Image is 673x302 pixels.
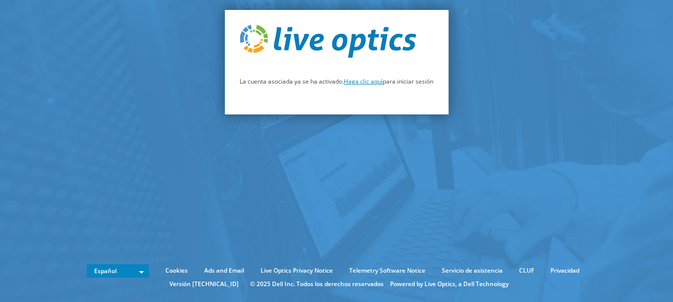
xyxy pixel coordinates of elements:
[164,279,244,290] li: Versión [TECHNICAL_ID]
[434,265,510,276] a: Servicio de asistencia
[197,265,252,276] a: Ads and Email
[253,265,340,276] a: Live Optics Privacy Notice
[512,265,541,276] a: CLUF
[390,279,509,290] li: Powered by Live Optics, a Dell Technology
[342,265,433,276] a: Telemetry Software Notice
[344,77,383,86] a: Haga clic aquí
[240,25,416,58] img: live_optics_svg.svg
[245,279,389,290] li: © 2025 Dell Inc. Todos los derechos reservados
[543,265,587,276] a: Privacidad
[240,76,433,87] p: La cuenta asociada ya se ha activado. para iniciar sesión
[158,265,195,276] a: Cookies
